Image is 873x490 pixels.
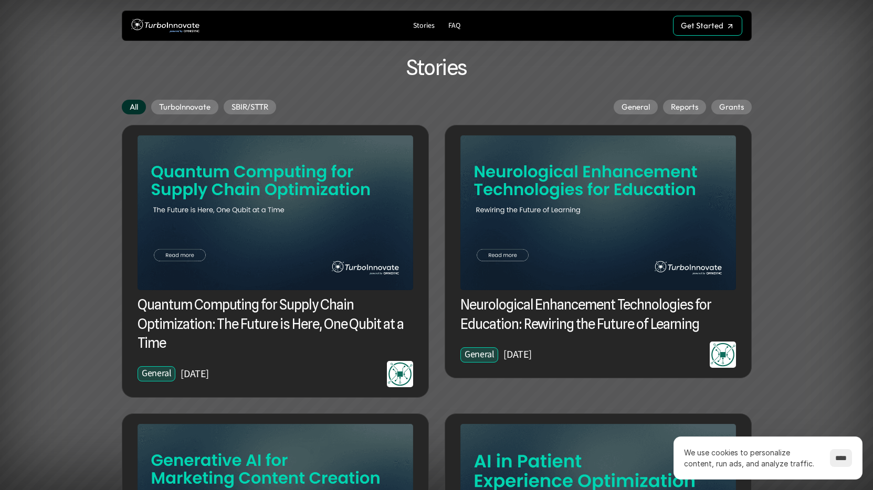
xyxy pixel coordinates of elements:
[409,19,439,33] a: Stories
[673,16,742,36] a: Get Started
[444,19,465,33] a: FAQ
[413,22,435,30] p: Stories
[448,22,460,30] p: FAQ
[684,447,819,469] p: We use cookies to personalize content, run ads, and analyze traffic.
[131,16,199,36] img: TurboInnovate Logo
[681,21,723,30] p: Get Started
